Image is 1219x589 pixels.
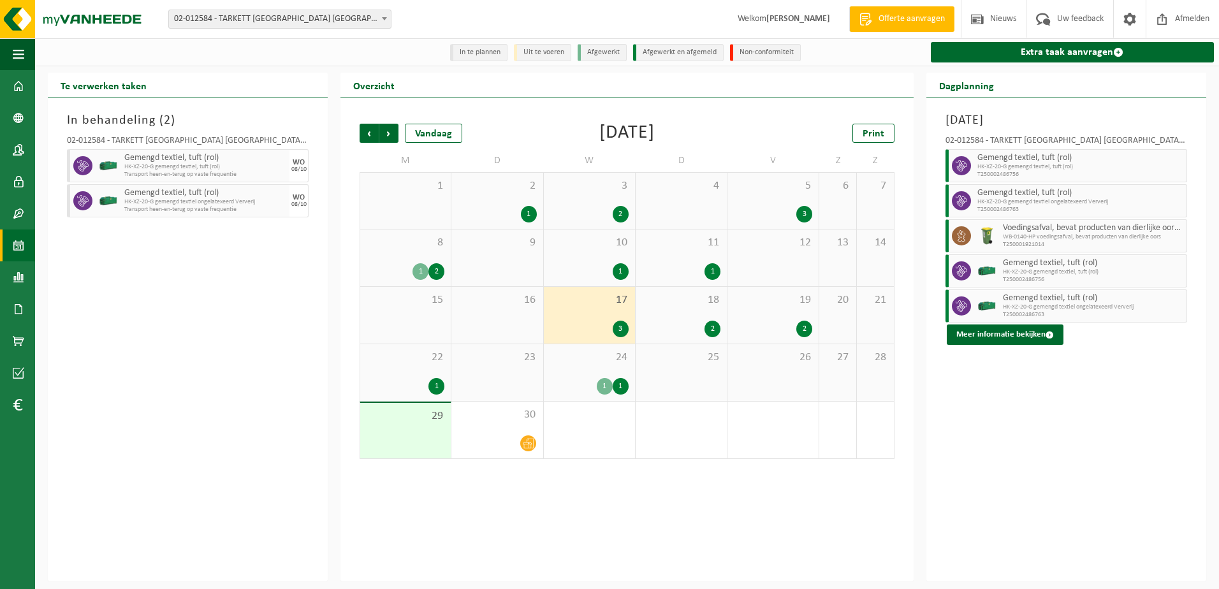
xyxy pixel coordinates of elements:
span: T250002486756 [1003,276,1183,284]
span: 16 [458,293,536,307]
div: 1 [412,263,428,280]
td: Z [857,149,894,172]
div: 08/10 [291,166,307,173]
a: Print [852,124,894,143]
td: Z [819,149,857,172]
span: 3 [550,179,629,193]
div: 3 [613,321,629,337]
span: 23 [458,351,536,365]
li: Afgewerkt en afgemeld [633,44,724,61]
span: 30 [458,408,536,422]
div: 2 [704,321,720,337]
span: HK-XZ-20-G gemengd textiel, tuft (rol) [124,163,286,171]
span: 8 [367,236,444,250]
div: 1 [428,378,444,395]
span: 1 [367,179,444,193]
span: 21 [863,293,887,307]
li: In te plannen [450,44,507,61]
div: 08/10 [291,201,307,208]
img: WB-0140-HPE-GN-50 [977,226,996,245]
span: Vorige [360,124,379,143]
span: Gemengd textiel, tuft (rol) [977,153,1183,163]
h3: [DATE] [945,111,1187,130]
td: V [727,149,819,172]
span: 13 [826,236,850,250]
span: Offerte aanvragen [875,13,948,25]
span: 15 [367,293,444,307]
div: 2 [613,206,629,222]
h3: In behandeling ( ) [67,111,309,130]
span: Gemengd textiel, tuft (rol) [124,188,286,198]
span: 7 [863,179,887,193]
div: 2 [796,321,812,337]
a: Offerte aanvragen [849,6,954,32]
span: 10 [550,236,629,250]
span: T250002486763 [1003,311,1183,319]
strong: [PERSON_NAME] [766,14,830,24]
span: HK-XZ-20-G gemengd textiel ongelatexeerd Ververij [977,198,1183,206]
span: 2 [458,179,536,193]
span: T250002486763 [977,206,1183,214]
div: 1 [613,378,629,395]
span: Gemengd textiel, tuft (rol) [977,188,1183,198]
span: 14 [863,236,887,250]
div: 1 [613,263,629,280]
span: WB-0140-HP voedingsafval, bevat producten van dierlijke oors [1003,233,1183,241]
td: M [360,149,451,172]
span: 24 [550,351,629,365]
span: 4 [642,179,720,193]
span: Transport heen-en-terug op vaste frequentie [124,206,286,214]
span: 2 [164,114,171,127]
div: 3 [796,206,812,222]
span: 17 [550,293,629,307]
span: HK-XZ-20-G gemengd textiel, tuft (rol) [977,163,1183,171]
span: Gemengd textiel, tuft (rol) [124,153,286,163]
div: 1 [704,263,720,280]
span: T250001921014 [1003,241,1183,249]
button: Meer informatie bekijken [947,324,1063,345]
span: Volgende [379,124,398,143]
span: HK-XZ-20-G gemengd textiel ongelatexeerd Ververij [1003,303,1183,311]
h2: Dagplanning [926,73,1007,98]
li: Non-conformiteit [730,44,801,61]
div: 2 [428,263,444,280]
span: Voedingsafval, bevat producten van dierlijke oorsprong, onverpakt, categorie 3 [1003,223,1183,233]
span: 28 [863,351,887,365]
span: 02-012584 - TARKETT DENDERMONDE NV - DENDERMONDE [169,10,391,28]
span: 25 [642,351,720,365]
img: HK-XZ-20-GN-00 [977,296,996,316]
td: D [451,149,543,172]
div: 02-012584 - TARKETT [GEOGRAPHIC_DATA] [GEOGRAPHIC_DATA] - [GEOGRAPHIC_DATA] [67,136,309,149]
div: 1 [521,206,537,222]
span: 20 [826,293,850,307]
span: Gemengd textiel, tuft (rol) [1003,293,1183,303]
a: Extra taak aanvragen [931,42,1214,62]
span: 02-012584 - TARKETT DENDERMONDE NV - DENDERMONDE [168,10,391,29]
span: 27 [826,351,850,365]
span: Transport heen-en-terug op vaste frequentie [124,171,286,178]
h2: Te verwerken taken [48,73,159,98]
span: 19 [734,293,812,307]
li: Afgewerkt [578,44,627,61]
span: HK-XZ-20-G gemengd textiel ongelatexeerd Ververij [124,198,286,206]
img: HK-XZ-20-GN-00 [99,156,118,175]
span: 9 [458,236,536,250]
span: HK-XZ-20-G gemengd textiel, tuft (rol) [1003,268,1183,276]
img: HK-XZ-20-GN-00 [977,261,996,280]
li: Uit te voeren [514,44,571,61]
td: D [636,149,727,172]
div: WO [293,159,305,166]
span: 18 [642,293,720,307]
div: [DATE] [599,124,655,143]
span: Gemengd textiel, tuft (rol) [1003,258,1183,268]
span: 22 [367,351,444,365]
span: 29 [367,409,444,423]
span: 5 [734,179,812,193]
div: WO [293,194,305,201]
span: 12 [734,236,812,250]
td: W [544,149,636,172]
span: 11 [642,236,720,250]
img: HK-XZ-20-GN-00 [99,191,118,210]
h2: Overzicht [340,73,407,98]
div: 02-012584 - TARKETT [GEOGRAPHIC_DATA] [GEOGRAPHIC_DATA] - [GEOGRAPHIC_DATA] [945,136,1187,149]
